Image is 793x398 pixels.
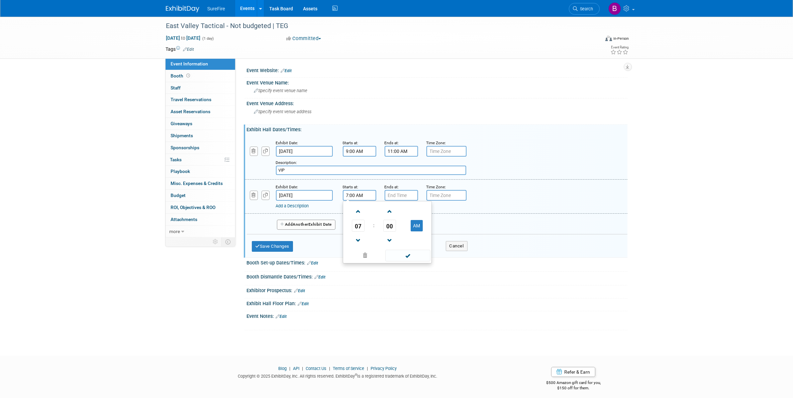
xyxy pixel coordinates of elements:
[281,68,292,73] a: Edit
[170,157,182,162] span: Tasks
[180,35,187,41] span: to
[171,205,216,210] span: ROI, Objectives & ROO
[293,222,309,227] span: Another
[276,203,309,208] a: Add a Description
[608,2,621,15] img: Bree Yoshikawa
[171,181,223,186] span: Misc. Expenses & Credits
[352,220,365,232] span: Pick Hour
[385,141,399,145] small: Ends at:
[252,241,293,252] button: Save Changes
[605,36,612,41] img: Format-Inperson.png
[560,35,629,45] div: Event Format
[166,82,235,94] a: Staff
[426,146,467,157] input: Time Zone
[551,367,595,377] a: Refer & Earn
[166,58,235,70] a: Event Information
[613,36,629,41] div: In-Person
[166,118,235,130] a: Giveaways
[333,366,364,371] a: Terms of Service
[171,73,192,78] span: Booth
[355,373,357,377] sup: ®
[164,20,590,32] div: East Valley Tactical - Not budgeted | TEG
[385,185,399,189] small: Ends at:
[300,366,305,371] span: |
[569,3,600,15] a: Search
[276,314,287,319] a: Edit
[171,133,193,138] span: Shipments
[371,366,397,371] a: Privacy Policy
[254,88,308,93] span: Specify event venue name
[247,258,627,266] div: Booth Set-up Dates/Times:
[166,35,201,41] span: [DATE] [DATE]
[446,241,468,251] button: Cancel
[247,272,627,280] div: Booth Dismantle Dates/Times:
[166,94,235,106] a: Travel Reservations
[210,237,222,246] td: Personalize Event Tab Strip
[578,6,593,11] span: Search
[221,237,235,246] td: Toggle Event Tabs
[166,178,235,189] a: Misc. Expenses & Credits
[185,73,192,78] span: Booth not reserved yet
[426,141,446,145] small: Time Zone:
[171,217,198,222] span: Attachments
[426,190,467,201] input: Time Zone
[247,78,627,86] div: Event Venue Name:
[166,190,235,201] a: Budget
[383,220,396,232] span: Pick Minute
[166,106,235,118] a: Asset Reservations
[385,251,431,261] a: Done
[383,203,396,220] a: Increment Minute
[277,220,336,230] button: AddAnotherExhibit Date
[166,70,235,82] a: Booth
[276,190,333,201] input: Date
[166,166,235,177] a: Playbook
[171,61,208,66] span: Event Information
[276,166,466,175] input: Description
[247,298,627,307] div: Exhibit Hall Floor Plan:
[284,35,324,42] button: Committed
[166,46,194,52] td: Tags
[247,98,627,107] div: Event Venue Address:
[171,169,190,174] span: Playbook
[171,85,181,90] span: Staff
[166,202,235,213] a: ROI, Objectives & ROO
[276,185,298,189] small: Exhibit Date:
[171,145,200,150] span: Sponsorships
[170,229,180,234] span: more
[343,185,359,189] small: Starts at:
[276,141,298,145] small: Exhibit Date:
[288,366,292,371] span: |
[294,288,305,293] a: Edit
[343,190,376,201] input: Start Time
[365,366,370,371] span: |
[171,193,186,198] span: Budget
[166,226,235,237] a: more
[411,220,423,231] button: AM
[207,6,225,11] span: SureFire
[171,121,193,126] span: Giveaways
[385,146,418,157] input: End Time
[166,6,199,12] img: ExhibitDay
[247,125,627,133] div: Exhibit Hall Dates/Times:
[166,142,235,154] a: Sponsorships
[276,160,297,165] small: Description:
[372,220,376,232] td: :
[306,366,326,371] a: Contact Us
[610,46,628,49] div: Event Rating
[171,109,211,114] span: Asset Reservations
[166,372,510,379] div: Copyright © 2025 ExhibitDay, Inc. All rights reserved. ExhibitDay is a registered trademark of Ex...
[278,366,287,371] a: Blog
[344,251,386,260] a: Clear selection
[519,385,627,391] div: $150 off for them.
[343,146,376,157] input: Start Time
[202,36,214,41] span: (1 day)
[426,185,446,189] small: Time Zone:
[276,146,333,157] input: Date
[247,285,627,294] div: Exhibitor Prospectus:
[352,232,365,249] a: Decrement Hour
[183,47,194,52] a: Edit
[343,141,359,145] small: Starts at:
[315,275,326,279] a: Edit
[166,214,235,225] a: Attachments
[307,261,318,265] a: Edit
